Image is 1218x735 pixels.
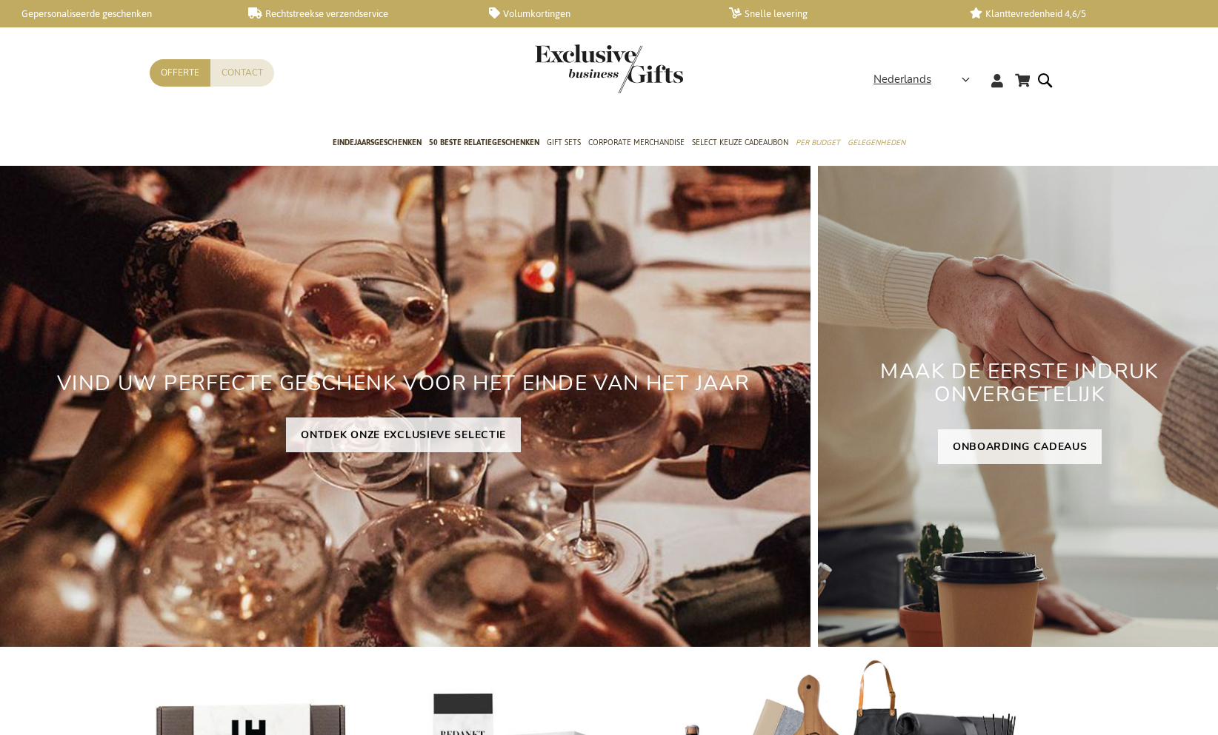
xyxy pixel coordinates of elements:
[848,135,905,150] span: Gelegenheden
[938,429,1102,464] a: ONBOARDING CADEAUS
[547,125,581,162] a: Gift Sets
[970,7,1187,20] a: Klanttevredenheid 4,6/5
[848,125,905,162] a: Gelegenheden
[873,71,931,88] span: Nederlands
[489,7,706,20] a: Volumkortingen
[429,125,539,162] a: 50 beste relatiegeschenken
[796,135,840,150] span: Per Budget
[692,125,788,162] a: Select Keuze Cadeaubon
[333,125,422,162] a: Eindejaarsgeschenken
[7,7,224,20] a: Gepersonaliseerde geschenken
[547,135,581,150] span: Gift Sets
[588,125,685,162] a: Corporate Merchandise
[429,135,539,150] span: 50 beste relatiegeschenken
[248,7,465,20] a: Rechtstreekse verzendservice
[210,59,274,87] a: Contact
[333,135,422,150] span: Eindejaarsgeschenken
[692,135,788,150] span: Select Keuze Cadeaubon
[796,125,840,162] a: Per Budget
[873,71,979,88] div: Nederlands
[150,59,210,87] a: Offerte
[729,7,946,20] a: Snelle levering
[535,44,609,93] a: store logo
[286,417,521,452] a: ONTDEK ONZE EXCLUSIEVE SELECTIE
[588,135,685,150] span: Corporate Merchandise
[535,44,683,93] img: Exclusive Business gifts logo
